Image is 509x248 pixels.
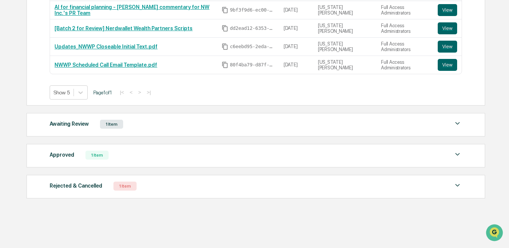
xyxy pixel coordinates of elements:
span: c6eebd95-2eda-47bf-a497-3eb1b7318b58 [230,44,275,50]
span: Copy Id [222,62,228,68]
p: How can we help? [7,16,136,28]
td: Full Access Administrators [377,1,433,19]
div: 1 Item [85,151,109,160]
div: Awaiting Review [50,119,89,129]
a: [Batch 2 for Review] Nerdwallet Wealth Partners Scripts [54,25,193,31]
td: [DATE] [279,1,313,19]
div: Start new chat [25,57,122,65]
div: 🖐️ [7,95,13,101]
span: dd2ead12-6353-41e4-9b21-1b0cf20a9be1 [230,25,275,31]
button: View [438,41,457,53]
a: Powered byPylon [53,126,90,132]
div: Rejected & Cancelled [50,181,102,191]
div: 🔎 [7,109,13,115]
span: Copy Id [222,43,228,50]
img: 1746055101610-c473b297-6a78-478c-a979-82029cc54cd1 [7,57,21,70]
button: > [136,89,143,95]
button: View [438,22,457,34]
img: caret [453,181,462,190]
div: 1 Item [113,182,137,191]
td: [DATE] [279,19,313,38]
div: We're available if you need us! [25,65,94,70]
button: >| [144,89,153,95]
div: 1 Item [100,120,123,129]
span: Copy Id [222,25,228,32]
span: Page 1 of 1 [93,90,112,95]
button: Start new chat [127,59,136,68]
img: caret [453,119,462,128]
a: 🖐️Preclearance [4,91,51,104]
iframe: Open customer support [485,223,505,244]
td: Full Access Administrators [377,19,433,38]
button: < [128,89,135,95]
a: 🗄️Attestations [51,91,96,104]
td: [US_STATE][PERSON_NAME] [313,19,377,38]
div: 🗄️ [54,95,60,101]
td: [US_STATE][PERSON_NAME] [313,38,377,56]
span: 9bf3f9d6-ec00-4609-a326-e373718264ae [230,7,275,13]
a: 🔎Data Lookup [4,105,50,119]
td: Full Access Administrators [377,38,433,56]
span: Attestations [62,94,93,101]
div: Approved [50,150,74,160]
td: [DATE] [279,38,313,56]
span: Data Lookup [15,108,47,116]
td: Full Access Administrators [377,56,433,74]
button: View [438,59,457,71]
button: View [438,4,457,16]
td: [DATE] [279,56,313,74]
span: 80f4ba79-d87f-4cb6-8458-b68e2bdb47c7 [230,62,275,68]
span: Copy Id [222,7,228,13]
img: caret [453,150,462,159]
a: NWWP Scheduled Call Email Template.pdf [54,62,157,68]
span: Pylon [74,126,90,132]
span: Preclearance [15,94,48,101]
a: AI for financial planning - [PERSON_NAME] commentary for NW Inc.'s PR Team [54,4,209,16]
td: [US_STATE][PERSON_NAME] [313,56,377,74]
button: |< [118,89,126,95]
td: [US_STATE][PERSON_NAME] [313,1,377,19]
a: Updates_NWWP Closeable Initial Text.pdf [54,44,157,50]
